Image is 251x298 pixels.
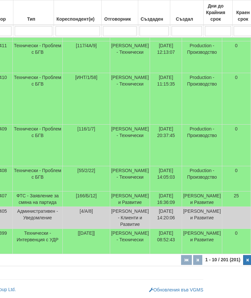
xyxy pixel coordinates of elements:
[235,168,238,173] span: 0
[13,41,63,73] td: Технически - Проблем с БГВ
[150,166,182,191] td: [DATE] 14:05:03
[182,41,222,73] td: Production - Производство
[78,230,95,236] span: [[DATE]]
[13,0,54,25] th: Тип: No sort applied, activate to apply an ascending sort
[138,0,170,25] th: Създаден: No sort applied, activate to apply an ascending sort
[182,191,222,207] td: [PERSON_NAME] и Развитие
[110,207,150,229] td: [PERSON_NAME] - Клиенти и Развитие
[110,73,150,125] td: [PERSON_NAME] - Технически
[235,126,238,131] span: 0
[13,191,63,207] td: ФТС - Заявление за смяна на партида
[14,14,53,24] div: Тип
[150,229,182,254] td: [DATE] 08:52:43
[149,287,203,292] a: Обновления във VGMS
[110,191,150,207] td: [PERSON_NAME] и Развитие
[139,14,169,24] div: Създаден
[103,14,137,24] div: Отговорник
[150,191,182,207] td: [DATE] 16:36:09
[150,125,182,166] td: [DATE] 20:37:45
[110,41,150,73] td: [PERSON_NAME] - Технически
[235,75,238,80] span: 0
[150,73,182,125] td: [DATE] 11:15:35
[110,229,150,254] td: [PERSON_NAME] - Технически
[182,166,222,191] td: Production - Производство
[193,255,202,265] button: Предишна страница
[13,166,63,191] td: Технически - Проблем с БГВ
[76,193,97,198] span: [166/Б/12]
[182,125,222,166] td: Production - Производство
[54,0,102,25] th: Кореспондент(и): No sort applied, activate to apply an ascending sort
[205,1,231,24] div: Дни до Крайния срок
[110,125,150,166] td: [PERSON_NAME] - Технически
[203,0,232,25] th: Дни до Крайния срок: No sort applied, activate to apply an ascending sort
[235,230,238,236] span: 0
[13,207,63,229] td: Административен - Уведомление
[171,14,202,24] div: Създал
[110,166,150,191] td: [PERSON_NAME] - Технически
[55,14,100,24] div: Кореспондент(и)
[77,168,95,173] span: [55/2/22]
[182,207,222,229] td: [PERSON_NAME] и Развитие
[170,0,204,25] th: Създал: No sort applied, activate to apply an ascending sort
[150,41,182,73] td: [DATE] 12:13:07
[75,75,97,80] span: [ИНТ/1/58]
[235,43,238,48] span: 0
[77,126,95,131] span: [116/1/7]
[13,73,63,125] td: Технически - Проблем с БГВ
[76,43,97,48] span: [117/4А/9]
[204,257,242,262] span: 1 - 10 / 201 (201)
[150,207,182,229] td: [DATE] 14:20:06
[80,209,93,214] span: [4/А/8]
[182,73,222,125] td: Production - Производство
[102,0,138,25] th: Отговорник: No sort applied, activate to apply an ascending sort
[234,193,239,198] span: 25
[13,229,63,254] td: Технически - Интервенция с УДР
[182,229,222,254] td: [PERSON_NAME] и Развитие
[13,125,63,166] td: Технически - Проблем с БГВ
[181,255,192,265] button: Първа страница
